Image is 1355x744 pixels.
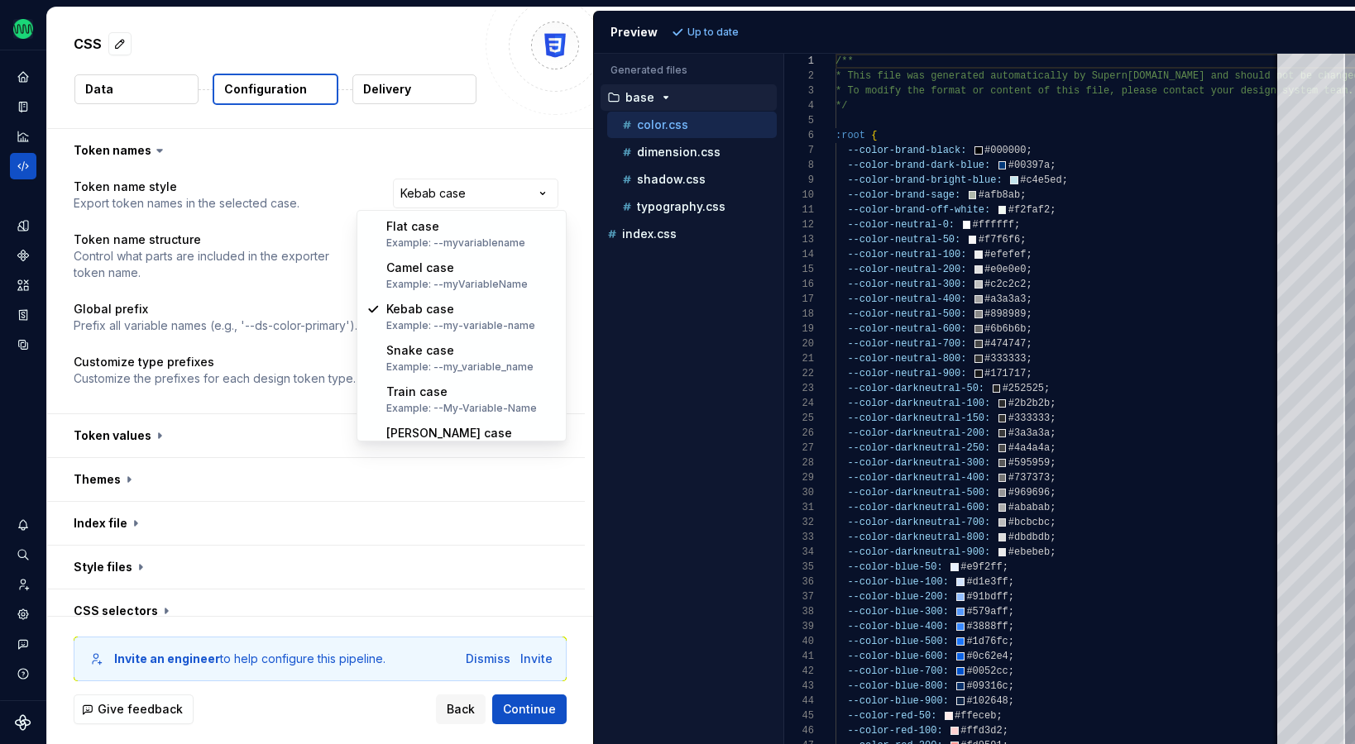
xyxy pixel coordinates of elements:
div: Example: --myVariableName [386,278,528,291]
span: Train case [386,384,448,398]
span: Flat case [386,219,439,233]
span: Kebab case [386,302,454,316]
div: Example: --My-Variable-Name [386,402,537,415]
div: Example: --myvariablename [386,236,525,250]
div: Example: --my-variable-name [386,319,535,332]
div: Example: --my_variable_name [386,360,534,374]
span: Camel case [386,260,454,274]
span: Snake case [386,343,454,357]
span: [PERSON_NAME] case [386,426,512,440]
